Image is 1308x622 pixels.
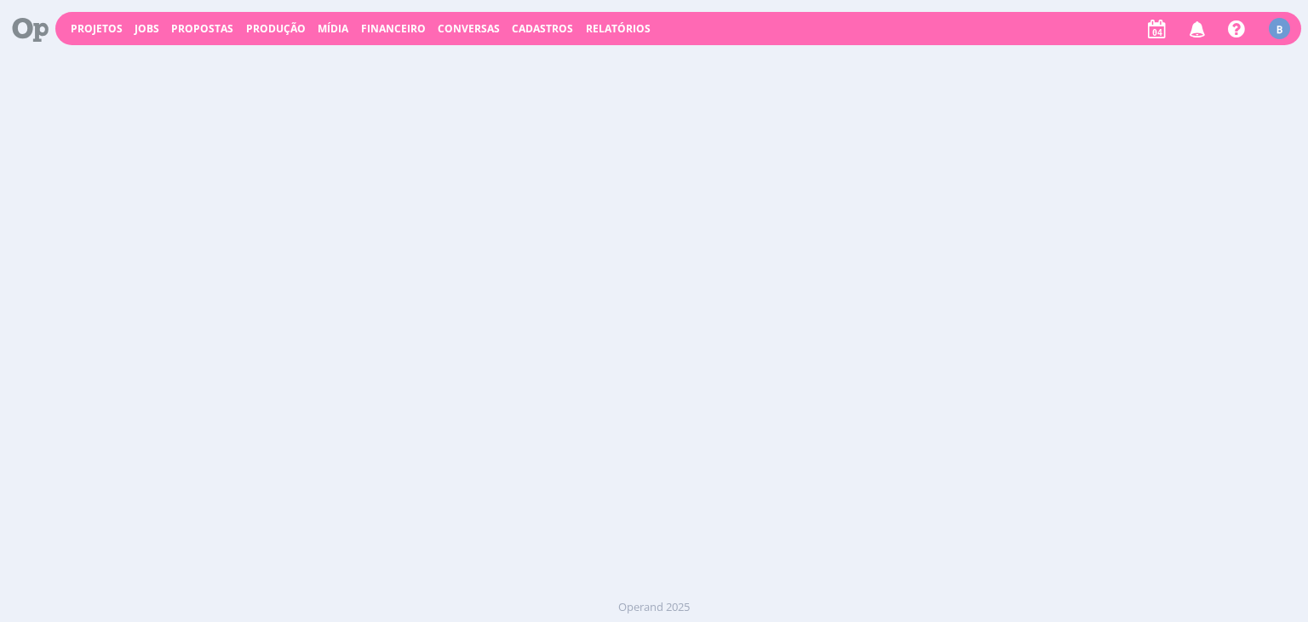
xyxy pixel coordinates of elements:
button: Propostas [166,22,238,36]
a: Mídia [318,21,348,36]
div: B [1269,18,1290,39]
button: Cadastros [507,22,578,36]
a: Jobs [135,21,159,36]
button: B [1268,14,1291,43]
a: Produção [246,21,306,36]
span: Propostas [171,21,233,36]
span: Cadastros [512,21,573,36]
a: Financeiro [361,21,426,36]
a: Projetos [71,21,123,36]
a: Conversas [438,21,500,36]
button: Mídia [313,22,353,36]
button: Conversas [433,22,505,36]
button: Financeiro [356,22,431,36]
a: Relatórios [586,21,651,36]
button: Jobs [129,22,164,36]
button: Relatórios [581,22,656,36]
button: Produção [241,22,311,36]
button: Projetos [66,22,128,36]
